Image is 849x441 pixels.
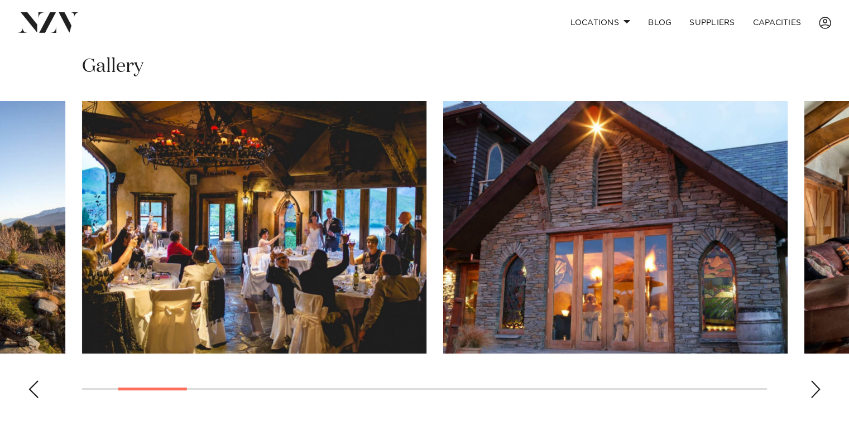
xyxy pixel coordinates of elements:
img: nzv-logo.png [18,12,79,32]
a: Locations [561,11,639,35]
a: SUPPLIERS [680,11,744,35]
swiper-slide: 3 / 19 [443,101,788,353]
h2: Gallery [82,54,143,79]
a: Capacities [744,11,810,35]
a: BLOG [639,11,680,35]
swiper-slide: 2 / 19 [82,101,426,353]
